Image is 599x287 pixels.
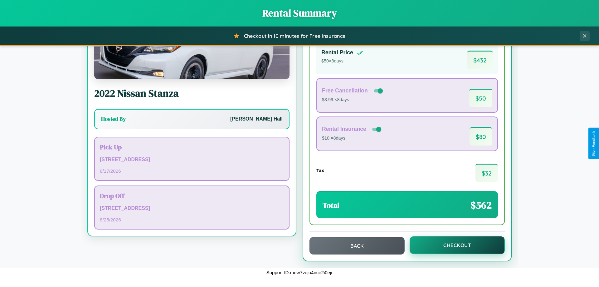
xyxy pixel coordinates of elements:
[323,200,339,210] h3: Total
[266,268,333,277] p: Support ID: mew7vejo4ncir2i0ejr
[469,89,492,107] span: $ 50
[467,51,493,69] span: $ 432
[321,49,353,56] h4: Rental Price
[410,236,505,254] button: Checkout
[322,126,366,132] h4: Rental Insurance
[309,237,405,255] button: Back
[592,131,596,156] div: Give Feedback
[230,115,283,124] p: [PERSON_NAME] Hall
[100,155,284,164] p: [STREET_ADDRESS]
[322,134,382,142] p: $10 × 8 days
[322,87,368,94] h4: Free Cancellation
[94,17,290,79] img: Nissan Stanza
[101,115,126,123] h3: Hosted By
[475,164,498,182] span: $ 32
[100,191,284,200] h3: Drop Off
[100,142,284,151] h3: Pick Up
[100,215,284,224] p: 8 / 25 / 2026
[100,167,284,175] p: 8 / 17 / 2026
[244,33,345,39] span: Checkout in 10 minutes for Free Insurance
[94,87,290,100] h2: 2022 Nissan Stanza
[316,168,324,173] h4: Tax
[321,57,363,65] p: $ 50 × 8 days
[6,6,593,20] h1: Rental Summary
[470,198,492,212] span: $ 562
[322,96,384,104] p: $3.99 × 8 days
[470,127,492,146] span: $ 80
[100,204,284,213] p: [STREET_ADDRESS]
